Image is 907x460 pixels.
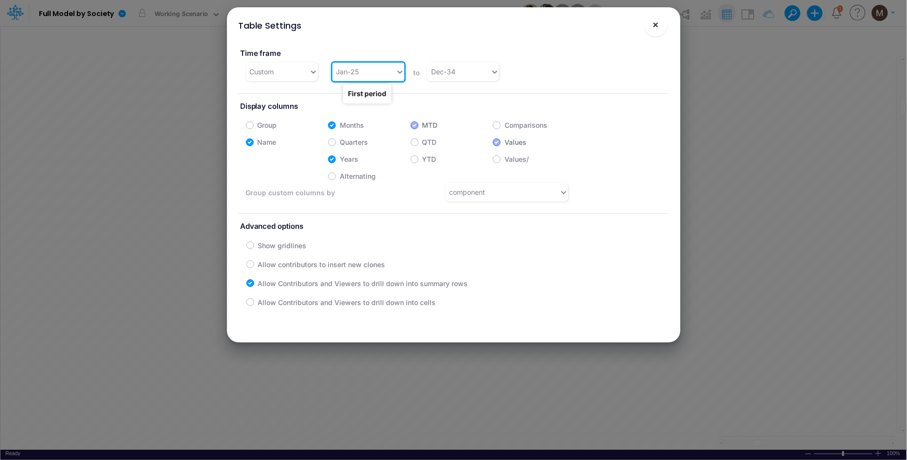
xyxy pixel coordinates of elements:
label: Allow contributors to insert new clones [258,259,385,270]
label: Months [340,120,364,130]
label: Values/ [505,154,529,164]
button: Close [644,13,667,36]
div: Dec-34 [431,67,455,77]
label: Advanced options [239,218,669,236]
div: Table Settings [239,19,302,32]
label: Group custom columns by [246,187,356,198]
label: Display columns [239,98,669,116]
label: Name [258,137,277,147]
div: Custom [250,67,274,77]
label: Allow Contributors and Viewers to drill down into cells [258,297,436,307]
label: MTD [422,120,438,130]
div: Jan-25 [336,67,359,77]
label: YTD [422,154,436,164]
label: QTD [422,137,437,147]
span: × [652,18,659,30]
strong: First period [348,89,386,98]
div: component [449,187,485,197]
label: Quarters [340,137,368,147]
label: Allow Contributors and Viewers to drill down into summary rows [258,278,468,289]
label: to [412,68,420,78]
label: Time frame [239,45,447,63]
label: Years [340,154,358,164]
label: Group [258,120,277,130]
label: Alternating [340,171,376,181]
label: Comparisons [505,120,547,130]
label: Values [505,137,526,147]
label: Show gridlines [258,240,307,251]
